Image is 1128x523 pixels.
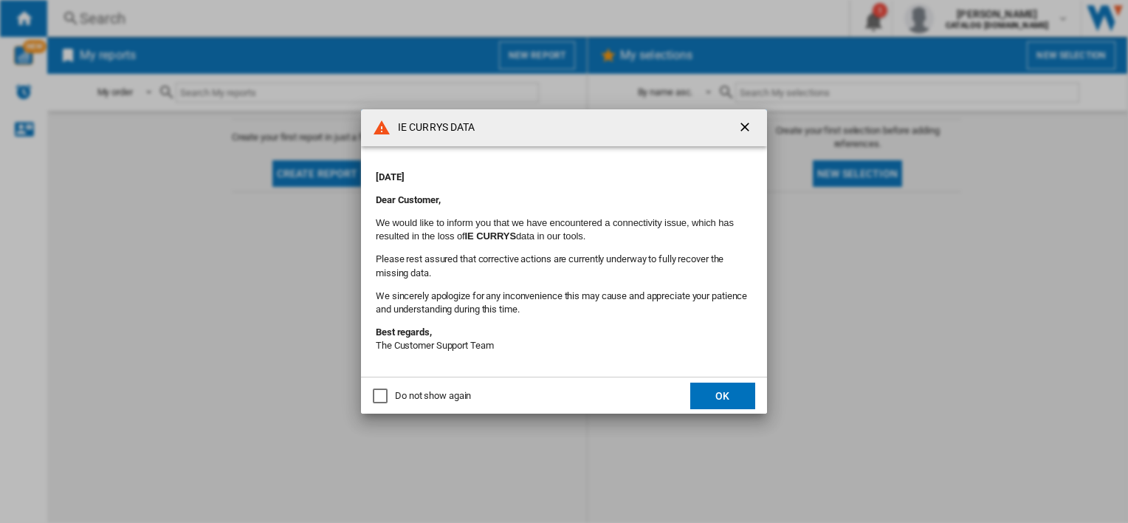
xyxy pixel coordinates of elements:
h4: IE CURRYS DATA [391,120,475,135]
p: We sincerely apologize for any inconvenience this may cause and appreciate your patience and unde... [376,290,752,316]
md-checkbox: Do not show again [373,389,471,403]
p: Please rest assured that corrective actions are currently underway to fully recover the missing d... [376,253,752,279]
strong: Best regards, [376,327,432,338]
ng-md-icon: getI18NText('BUTTONS.CLOSE_DIALOG') [737,120,755,137]
strong: [DATE] [376,171,404,182]
font: data in our tools. [516,230,585,242]
button: getI18NText('BUTTONS.CLOSE_DIALOG') [732,113,761,143]
p: The Customer Support Team [376,326,752,352]
button: OK [690,383,755,409]
div: Do not show again [395,389,471,403]
strong: Dear Customer, [376,194,441,205]
font: We would like to inform you that we have encountered a connectivity issue, which has resulted in ... [376,217,734,242]
b: IE CURRYS [465,230,516,242]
